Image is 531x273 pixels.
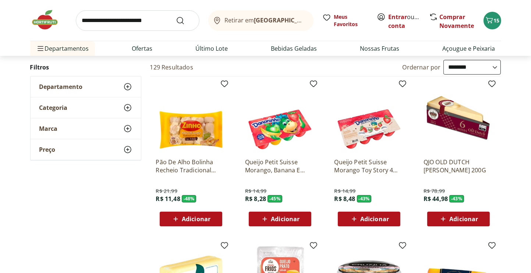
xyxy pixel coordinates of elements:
[449,216,478,222] span: Adicionar
[403,63,441,71] label: Ordernar por
[427,212,490,226] button: Adicionar
[334,187,355,195] span: R$ 14,99
[424,82,493,152] img: QJO OLD DUTCH VINCENT KROON 200G
[494,17,500,24] span: 15
[39,146,56,153] span: Preço
[249,212,311,226] button: Adicionar
[39,104,68,111] span: Categoria
[39,125,58,132] span: Marca
[208,10,314,31] button: Retirar em[GEOGRAPHIC_DATA]/[GEOGRAPHIC_DATA]
[36,40,89,57] span: Departamentos
[484,12,501,29] button: Carrinho
[389,13,429,30] a: Criar conta
[196,44,228,53] a: Último Lote
[271,216,300,222] span: Adicionar
[182,195,197,202] span: - 48 %
[424,158,493,174] a: QJO OLD DUTCH [PERSON_NAME] 200G
[31,118,141,139] button: Marca
[245,82,315,152] img: Queijo Petit Suisse Morango, Banana E Maçã-Verde Toy Story 4 Danoninho Bandeja 320G 8 Unidades
[357,195,372,202] span: - 43 %
[31,97,141,118] button: Categoria
[176,16,194,25] button: Submit Search
[338,212,400,226] button: Adicionar
[182,216,210,222] span: Adicionar
[271,44,317,53] a: Bebidas Geladas
[31,139,141,160] button: Preço
[76,10,199,31] input: search
[224,17,306,24] span: Retirar em
[156,187,177,195] span: R$ 21,99
[156,158,226,174] a: Pão De Alho Bolinha Recheio Tradicional Com Queijo Zinho Pacote 300G
[150,63,193,71] h2: 129 Resultados
[132,44,153,53] a: Ofertas
[334,158,404,174] a: Queijo Petit Suisse Morango Toy Story 4 Danoninho Bandeja 320G 8 Unidades
[39,83,83,90] span: Departamento
[156,195,180,203] span: R$ 11,48
[360,44,400,53] a: Nossas Frutas
[268,195,282,202] span: - 45 %
[334,195,355,203] span: R$ 8,48
[36,40,45,57] button: Menu
[360,216,389,222] span: Adicionar
[389,12,421,30] span: ou
[160,212,222,226] button: Adicionar
[424,187,445,195] span: R$ 78,99
[322,13,368,28] a: Meus Favoritos
[449,195,464,202] span: - 43 %
[334,13,368,28] span: Meus Favoritos
[424,195,448,203] span: R$ 44,98
[156,82,226,152] img: Pão De Alho Bolinha Recheio Tradicional Com Queijo Zinho Pacote 300G
[31,76,141,97] button: Departamento
[254,16,378,24] b: [GEOGRAPHIC_DATA]/[GEOGRAPHIC_DATA]
[440,13,474,30] a: Comprar Novamente
[30,60,141,75] h2: Filtros
[245,158,315,174] a: Queijo Petit Suisse Morango, Banana E Maçã-Verde Toy Story 4 Danoninho Bandeja 320G 8 Unidades
[334,82,404,152] img: Queijo Petit Suisse Morango Toy Story 4 Danoninho Bandeja 320G 8 Unidades
[389,13,407,21] a: Entrar
[245,195,266,203] span: R$ 8,28
[443,44,495,53] a: Açougue e Peixaria
[30,9,67,31] img: Hortifruti
[245,187,266,195] span: R$ 14,99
